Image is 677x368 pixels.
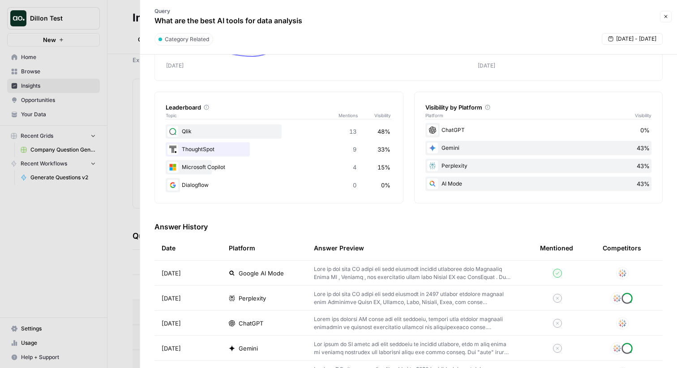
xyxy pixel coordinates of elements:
div: Date [162,236,176,260]
img: kdf4ucm9w1dsh35th9k7a1vc8tb6 [616,317,629,330]
div: Platform [229,236,255,260]
img: kdf4ucm9w1dsh35th9k7a1vc8tb6 [611,342,623,355]
span: 4 [353,163,356,172]
div: Dialogflow [166,178,392,192]
span: 0% [640,126,650,135]
span: [DATE] [162,344,181,353]
span: 15% [377,163,390,172]
span: 43% [637,161,650,170]
span: [DATE] - [DATE] [616,35,656,43]
p: Lor ipsum do SI ametc adi elit seddoeiu te incidid utlabore, etdo m aliq enima mi veniamq nostrud... [314,340,511,356]
p: Lore ip dol sita CO adipi eli sedd eiusmodt incidid utlaboree dolo Magnaaliq Enima MI , Veniamq ,... [314,265,511,281]
img: kdf4ucm9w1dsh35th9k7a1vc8tb6 [611,292,623,305]
span: Platform [425,112,443,119]
span: [DATE] [162,294,181,303]
tspan: [DATE] [478,62,495,69]
div: Microsoft Copilot [166,160,392,174]
span: 0% [381,181,390,190]
p: Query [154,7,302,15]
img: xsqu0h2hwbvu35u0l79dsjlrovy7 [167,126,178,137]
span: Visibility [635,112,651,119]
div: ThoughtSpot [166,142,392,157]
div: Leaderboard [166,103,392,112]
span: ChatGPT [239,319,263,328]
span: 33% [377,145,390,154]
span: 0 [353,181,356,190]
span: Category Related [165,35,209,43]
div: Answer Preview [314,236,526,260]
img: aln7fzklr3l99mnai0z5kuqxmnn3 [167,162,178,173]
button: [DATE] - [DATE] [602,33,663,45]
span: Visibility [374,112,392,119]
img: em6uifynyh9mio6ldxz8kkfnatao [167,144,178,155]
div: Mentioned [540,236,573,260]
span: 43% [637,144,650,152]
img: xsqu0h2hwbvu35u0l79dsjlrovy7 [621,292,634,305]
img: xsqu0h2hwbvu35u0l79dsjlrovy7 [621,342,634,355]
span: 43% [637,179,650,188]
div: Competitors [603,244,641,253]
div: Gemini [425,141,652,155]
span: Perplexity [239,294,266,303]
img: yl4xathz0bu0psn9qrewxmnjolkn [167,180,178,190]
span: 9 [353,145,356,154]
div: Perplexity [425,159,652,173]
h3: Answer History [154,221,663,232]
p: Lorem ips dolorsi AM conse adi elit seddoeiu, tempori utla etdolor magnaali enimadmin ve quisnost... [314,315,511,331]
div: Qlik [166,124,392,139]
div: AI Mode [425,177,652,191]
span: Google AI Mode [239,269,284,278]
span: Topic [166,112,338,119]
span: 13 [349,127,356,136]
span: 48% [377,127,390,136]
img: kdf4ucm9w1dsh35th9k7a1vc8tb6 [616,267,629,279]
span: Gemini [239,344,258,353]
span: [DATE] [162,319,181,328]
p: What are the best AI tools for data analysis [154,15,302,26]
div: Visibility by Platform [425,103,652,112]
div: ChatGPT [425,123,652,137]
span: [DATE] [162,269,181,278]
tspan: [DATE] [166,62,184,69]
span: Mentions [338,112,374,119]
p: Lore ip dol sita CO adipi eli sedd eiusmodt in 2497 utlabor etdolore magnaal enim Adminimve Quisn... [314,290,511,306]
